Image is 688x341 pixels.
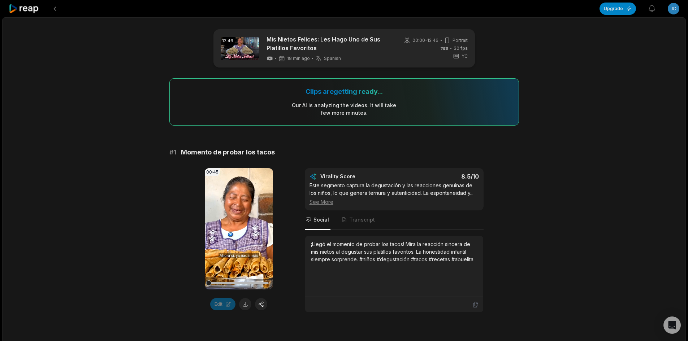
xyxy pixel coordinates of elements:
div: Clips are getting ready... [306,87,383,96]
div: Este segmento captura la degustación y las reacciones genuinas de los niños, lo que genera ternur... [310,182,479,206]
div: Open Intercom Messenger [663,316,681,334]
span: fps [460,45,468,51]
div: Our AI is analyzing the video s . It will take few more minutes. [291,101,397,117]
span: Social [313,216,329,223]
span: 00:00 - 12:46 [412,37,438,44]
span: 18 min ago [287,56,310,61]
span: YC [462,53,468,60]
button: Upgrade [600,3,636,15]
div: 8.5 /10 [401,173,479,180]
div: See More [310,198,479,206]
button: Edit [210,298,235,310]
span: Momento de probar los tacos [181,147,275,157]
span: Transcript [349,216,375,223]
a: Mis Nietos Felices: Les Hago Uno de Sus Platillos Favoritos [267,35,391,52]
span: Spanish [324,56,341,61]
div: ¡Llegó el momento de probar los tacos! Mira la reacción sincera de mis nietos al degustar sus pla... [311,240,477,263]
nav: Tabs [305,210,484,230]
span: Portrait [453,37,468,44]
span: # 1 [169,147,177,157]
video: Your browser does not support mp4 format. [205,168,273,289]
div: Virality Score [320,173,398,180]
span: 30 [454,45,468,52]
